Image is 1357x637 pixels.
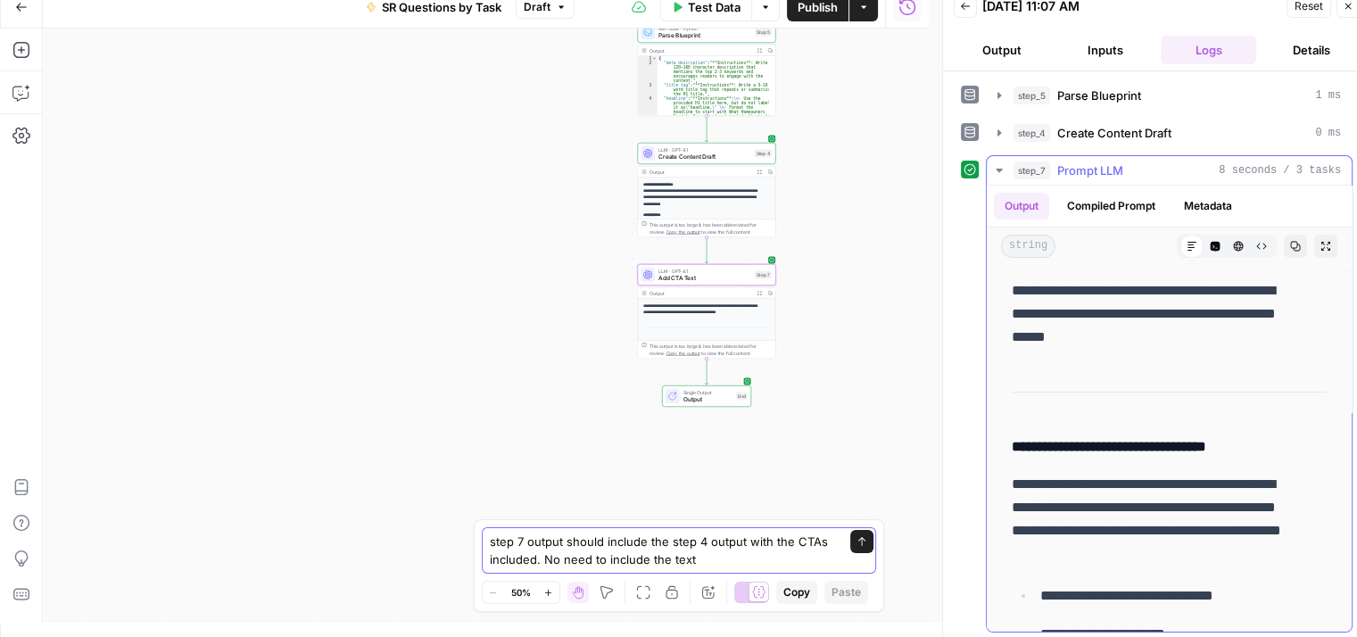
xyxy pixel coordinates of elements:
span: 1 ms [1315,87,1341,103]
g: Edge from step_7 to end [706,359,708,385]
span: Single Output [683,389,732,396]
div: 1 [638,56,658,61]
button: 1 ms [987,81,1352,110]
span: Paste [832,584,861,600]
span: Copy [783,584,810,600]
div: Run Code · PythonParse BlueprintStep 5Output{ "meta_description":"**Instructions**: Write a 120–1... [638,21,776,116]
div: 4 [638,96,658,128]
button: Inputs [1057,36,1154,64]
button: Paste [824,581,868,604]
span: Copy the output [666,351,700,356]
div: 3 [638,83,658,96]
span: 8 seconds / 3 tasks [1219,162,1341,178]
span: Prompt LLM [1057,161,1123,179]
span: Create Content Draft [658,153,751,161]
span: LLM · GPT-4.1 [658,146,751,153]
span: Copy the output [666,229,700,235]
span: step_5 [1014,87,1050,104]
div: Output [650,169,751,176]
g: Edge from step_5 to step_4 [706,116,708,142]
button: Copy [776,581,817,604]
div: 2 [638,61,658,83]
span: Toggle code folding, rows 1 through 12 [652,56,658,61]
span: step_7 [1014,161,1050,179]
div: Step 5 [755,29,772,37]
button: 8 seconds / 3 tasks [987,156,1352,185]
div: Single OutputOutputEnd [638,385,776,407]
span: 0 ms [1315,125,1341,141]
textarea: step 7 output should include the step 4 output with the CTAs included. No need to include the text [490,533,832,568]
button: 0 ms [987,119,1352,147]
span: step_4 [1014,124,1050,142]
span: string [1001,235,1055,258]
button: Compiled Prompt [1056,193,1166,219]
div: This output is too large & has been abbreviated for review. to view the full content. [650,221,772,236]
div: 8 seconds / 3 tasks [987,186,1352,632]
button: Metadata [1173,193,1243,219]
span: Parse Blueprint [658,31,751,40]
span: Create Content Draft [1057,124,1171,142]
button: Output [994,193,1049,219]
div: Step 7 [755,271,772,279]
g: Edge from step_4 to step_7 [706,237,708,263]
span: Run Code · Python [658,25,751,32]
span: Parse Blueprint [1057,87,1141,104]
button: Output [954,36,1050,64]
span: LLM · GPT-4.1 [658,268,751,275]
span: Output [683,395,732,404]
div: End [736,393,748,401]
span: 50% [511,585,531,600]
button: Logs [1161,36,1257,64]
span: Add CTA Text [658,274,751,283]
div: Output [650,290,751,297]
div: Output [650,47,751,54]
div: This output is too large & has been abbreviated for review. to view the full content. [650,343,772,357]
div: Step 4 [755,150,773,158]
